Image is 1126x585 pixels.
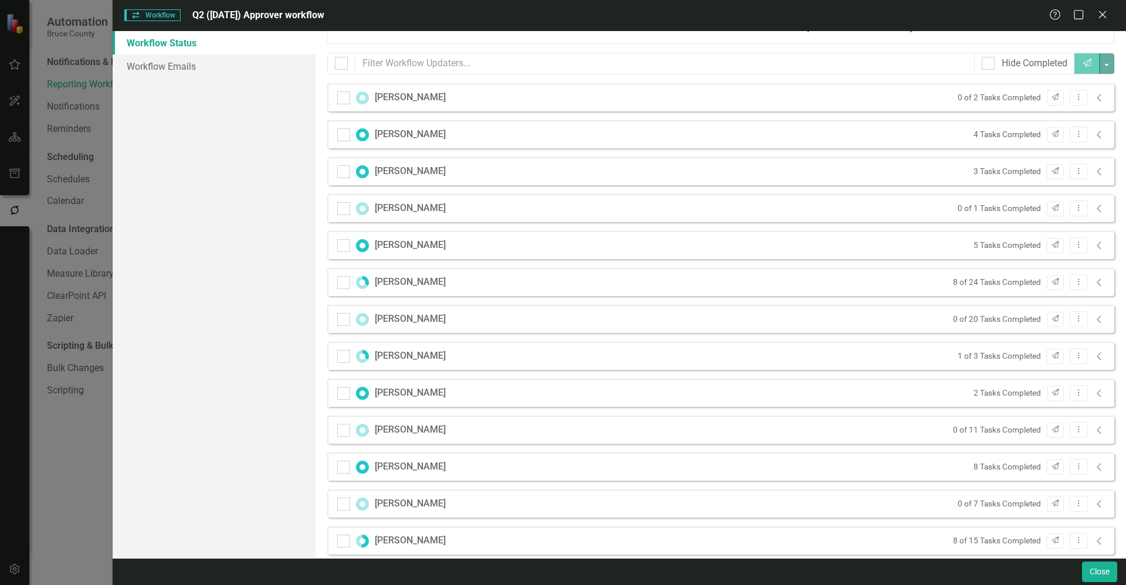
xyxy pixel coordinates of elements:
[375,128,446,141] div: [PERSON_NAME]
[113,31,316,55] a: Workflow Status
[953,535,1041,546] small: 8 of 15 Tasks Completed
[958,92,1041,103] small: 0 of 2 Tasks Completed
[718,22,919,33] strong: 46 of 112 Tasks Completed In The Last 90 Days
[375,423,446,437] div: [PERSON_NAME]
[958,203,1041,214] small: 0 of 1 Tasks Completed
[375,460,446,474] div: [PERSON_NAME]
[953,424,1041,436] small: 0 of 11 Tasks Completed
[974,461,1041,472] small: 8 Tasks Completed
[375,534,446,547] div: [PERSON_NAME]
[1002,57,1067,70] div: Hide Completed
[974,129,1041,140] small: 4 Tasks Completed
[375,497,446,511] div: [PERSON_NAME]
[113,55,316,78] a: Workflow Emails
[355,53,975,74] input: Filter Workflow Updaters...
[1082,562,1117,582] button: Close
[375,349,446,363] div: [PERSON_NAME]
[375,386,446,400] div: [PERSON_NAME]
[958,498,1041,509] small: 0 of 7 Tasks Completed
[974,240,1041,251] small: 5 Tasks Completed
[953,314,1041,325] small: 0 of 20 Tasks Completed
[192,9,324,21] span: Q2 ([DATE]) Approver workflow
[953,277,1041,288] small: 8 of 24 Tasks Completed
[375,202,446,215] div: [PERSON_NAME]
[375,165,446,178] div: [PERSON_NAME]
[974,166,1041,177] small: 3 Tasks Completed
[958,351,1041,362] small: 1 of 3 Tasks Completed
[375,91,446,104] div: [PERSON_NAME]
[375,239,446,252] div: [PERSON_NAME]
[974,387,1041,399] small: 2 Tasks Completed
[375,276,446,289] div: [PERSON_NAME]
[124,9,181,21] span: Workflow
[375,312,446,326] div: [PERSON_NAME]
